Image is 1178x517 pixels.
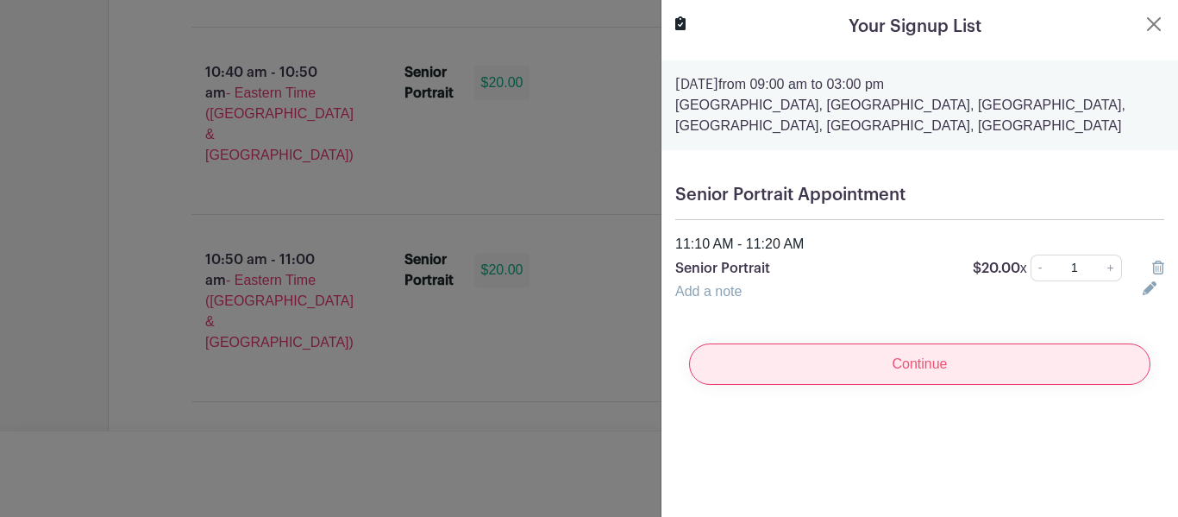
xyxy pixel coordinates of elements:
a: - [1031,255,1050,281]
strong: [DATE] [675,78,718,91]
h5: Senior Portrait Appointment [675,185,1164,205]
button: Close [1144,14,1164,35]
p: $20.00 [973,258,1027,279]
p: [GEOGRAPHIC_DATA], [GEOGRAPHIC_DATA], [GEOGRAPHIC_DATA], [GEOGRAPHIC_DATA], [GEOGRAPHIC_DATA], [G... [675,95,1164,136]
p: from 09:00 am to 03:00 pm [675,74,1164,95]
p: Senior Portrait [675,258,952,279]
a: Add a note [675,284,742,299]
div: 11:10 AM - 11:20 AM [665,234,1175,255]
input: Continue [689,344,1150,385]
h5: Your Signup List [849,14,981,40]
a: + [1100,255,1122,281]
span: x [1020,261,1027,275]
